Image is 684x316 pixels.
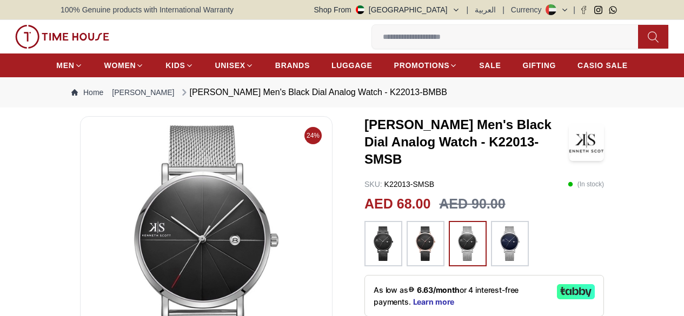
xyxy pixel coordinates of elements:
[215,56,254,75] a: UNISEX
[56,60,74,71] span: MEN
[394,60,450,71] span: PROMOTIONS
[71,87,103,98] a: Home
[609,6,617,14] a: Whatsapp
[522,56,556,75] a: GIFTING
[165,60,185,71] span: KIDS
[569,123,604,161] img: Kenneth Scott Men's Black Dial Analog Watch - K22013-SMSB
[104,60,136,71] span: WOMEN
[364,194,430,214] h2: AED 68.00
[577,60,628,71] span: CASIO SALE
[573,4,575,15] span: |
[568,179,604,190] p: ( In stock )
[467,4,469,15] span: |
[496,226,523,261] img: ...
[475,4,496,15] button: العربية
[61,77,623,107] nav: Breadcrumb
[479,56,501,75] a: SALE
[370,226,397,261] img: ...
[314,4,460,15] button: Shop From[GEOGRAPHIC_DATA]
[454,226,481,261] img: ...
[356,5,364,14] img: United Arab Emirates
[511,4,546,15] div: Currency
[15,25,109,49] img: ...
[179,86,447,99] div: [PERSON_NAME] Men's Black Dial Analog Watch - K22013-BMBB
[522,60,556,71] span: GIFTING
[502,4,504,15] span: |
[412,226,439,261] img: ...
[479,60,501,71] span: SALE
[364,180,382,189] span: SKU :
[275,60,310,71] span: BRANDS
[364,116,569,168] h3: [PERSON_NAME] Men's Black Dial Analog Watch - K22013-SMSB
[61,4,234,15] span: 100% Genuine products with International Warranty
[394,56,458,75] a: PROMOTIONS
[104,56,144,75] a: WOMEN
[165,56,193,75] a: KIDS
[275,56,310,75] a: BRANDS
[56,56,82,75] a: MEN
[580,6,588,14] a: Facebook
[331,60,373,71] span: LUGGAGE
[304,127,322,144] span: 24%
[594,6,602,14] a: Instagram
[112,87,174,98] a: [PERSON_NAME]
[439,194,505,214] h3: AED 90.00
[577,56,628,75] a: CASIO SALE
[364,179,434,190] p: K22013-SMSB
[215,60,245,71] span: UNISEX
[331,56,373,75] a: LUGGAGE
